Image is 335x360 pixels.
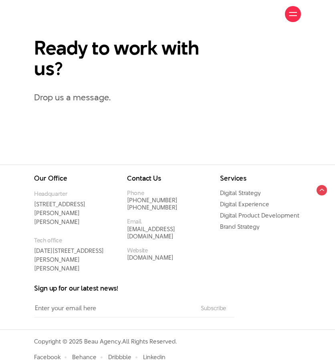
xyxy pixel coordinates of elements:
[220,189,261,197] a: Digital Strategy
[220,175,301,182] h3: Services
[34,90,301,104] p: Drop us a message.
[127,189,144,197] small: Phone
[34,175,115,182] h3: Our Office
[198,305,229,311] input: Subscribe
[34,338,301,345] p: Copyright © 2025 Beau Agency. All Rights Reserved.
[127,203,178,212] a: [PHONE_NUMBER]
[34,285,234,292] h3: Sign up for our latest news!
[127,196,178,204] a: [PHONE_NUMBER]
[127,246,148,254] small: Website
[127,253,174,262] a: [DOMAIN_NAME]
[34,236,115,244] small: Tech office
[34,38,221,79] h2: Ready to work with us?
[220,200,269,208] a: Digital Experience
[34,189,115,226] p: [STREET_ADDRESS][PERSON_NAME][PERSON_NAME]
[220,222,260,231] a: Brand Strategy
[34,236,115,273] p: [DATE][STREET_ADDRESS][PERSON_NAME][PERSON_NAME]
[127,217,141,226] small: Email
[34,189,115,198] small: Headquarter
[34,299,193,317] input: Enter your email here
[127,225,175,240] a: [EMAIL_ADDRESS][DOMAIN_NAME]
[220,211,299,220] a: Digital Product Development
[127,175,208,182] h3: Contact Us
